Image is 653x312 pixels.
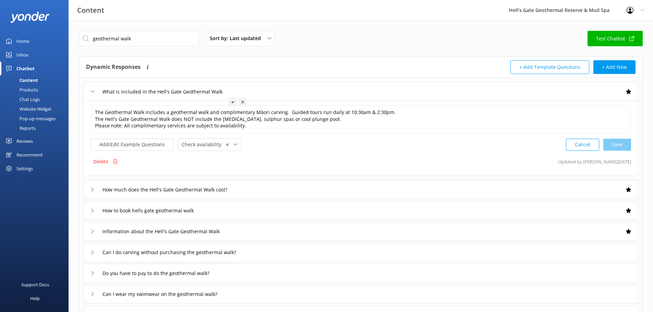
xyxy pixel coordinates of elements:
h3: Content [77,5,104,16]
div: Reviews [16,134,33,148]
a: Pop-up messages [4,114,69,123]
a: Chat Logs [4,95,69,104]
h4: Dynamic Responses [86,60,141,74]
div: Chatbot [16,62,35,75]
div: Help [30,291,40,305]
span: Check availability [182,141,226,148]
textarea: The Geothermal Walk includes a geothermal walk and complimentary Māori carving. Guided tours run ... [91,105,630,134]
div: Pop-up messages [4,114,56,123]
input: Search all Chatbot Content [79,31,199,46]
img: yonder-white-logo.png [10,12,50,23]
div: Chat Logs [4,95,40,104]
div: Reports [4,123,36,133]
div: Settings [16,162,33,175]
button: Cancel [566,139,599,151]
p: Updated by [PERSON_NAME] [DATE] [558,155,631,168]
a: Content [4,75,69,85]
button: Add/Edit Example Questions [90,139,174,151]
div: Products [4,85,38,95]
a: Test Chatbot [588,31,643,46]
a: Reports [4,123,69,133]
span: Sort by: Last updated [210,35,265,42]
div: Inbox [16,48,28,62]
div: Recommend [16,148,43,162]
div: Website Widget [4,104,51,114]
div: Support Docs [21,278,49,291]
span: ✕ [226,141,229,148]
p: Delete [93,158,108,165]
a: Website Widget [4,104,69,114]
div: Home [16,34,29,48]
a: Products [4,85,69,95]
div: Content [4,75,38,85]
button: + Add New [593,60,636,74]
button: + Add Template Questions [510,60,589,74]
